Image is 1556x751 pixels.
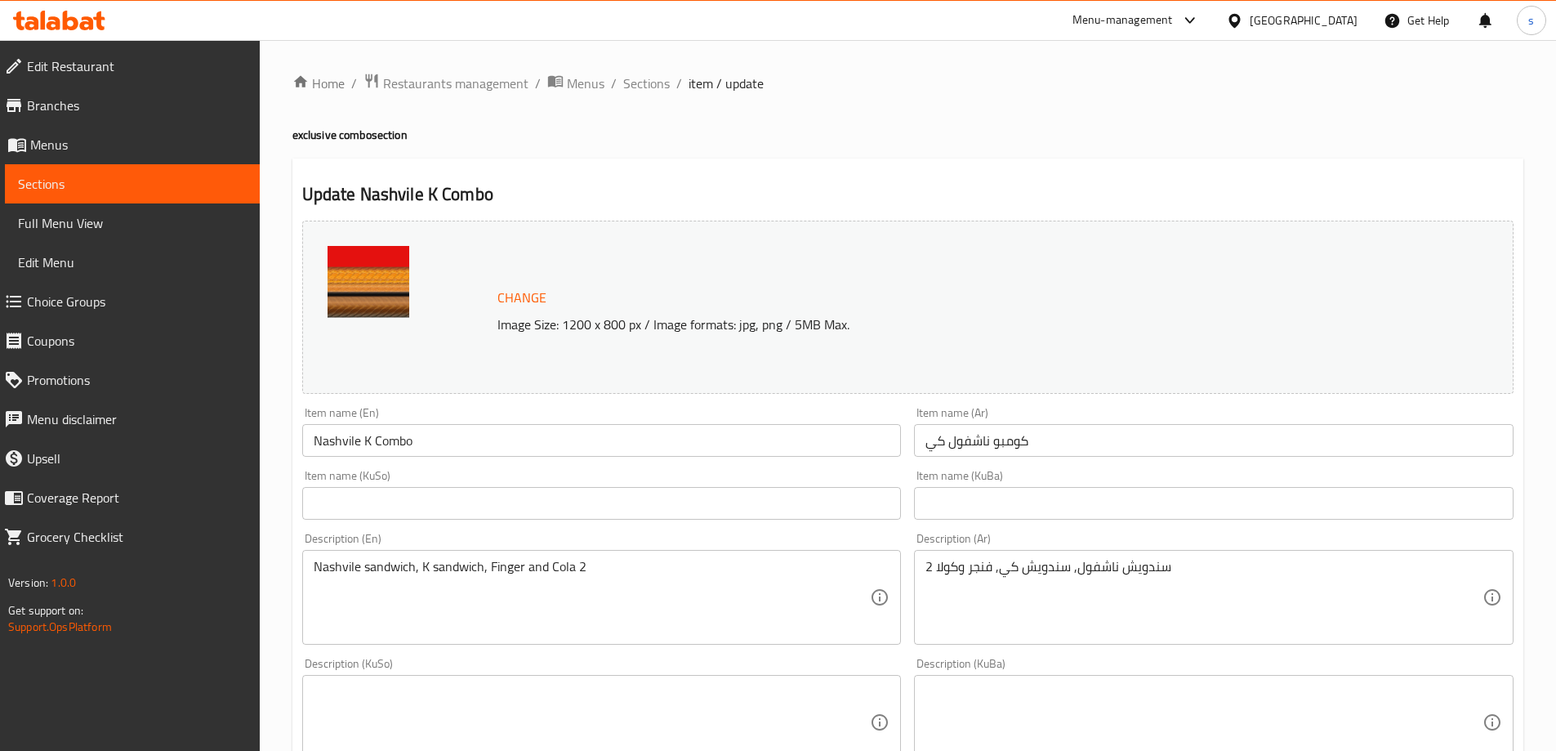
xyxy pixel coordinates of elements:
[27,488,247,507] span: Coverage Report
[314,559,871,637] textarea: Nashvile sandwich, K sandwich, Finger and Cola 2
[8,572,48,593] span: Version:
[27,370,247,390] span: Promotions
[491,315,1362,334] p: Image Size: 1200 x 800 px / Image formats: jpg, png / 5MB Max.
[5,203,260,243] a: Full Menu View
[567,74,604,93] span: Menus
[547,73,604,94] a: Menus
[302,487,902,520] input: Enter name KuSo
[1528,11,1534,29] span: s
[18,174,247,194] span: Sections
[328,246,409,328] img: %D8%B9%D8%B1%D8%B6_%D8%B7%D9%84%D8%A8%D8%A7%D8%AA_1638905185363761782.png
[1072,11,1173,30] div: Menu-management
[27,292,247,311] span: Choice Groups
[611,74,617,93] li: /
[302,424,902,457] input: Enter name En
[623,74,670,93] a: Sections
[8,616,112,637] a: Support.OpsPlatform
[27,56,247,76] span: Edit Restaurant
[302,182,1514,207] h2: Update Nashvile K Combo
[27,527,247,547] span: Grocery Checklist
[27,409,247,429] span: Menu disclaimer
[535,74,541,93] li: /
[18,253,247,272] span: Edit Menu
[27,449,247,468] span: Upsell
[383,74,528,93] span: Restaurants management
[363,73,528,94] a: Restaurants management
[27,331,247,351] span: Coupons
[292,73,1523,94] nav: breadcrumb
[51,572,76,593] span: 1.0.0
[292,74,345,93] a: Home
[5,243,260,282] a: Edit Menu
[30,135,247,154] span: Menus
[292,127,1523,143] h4: exclusive combo section
[914,424,1514,457] input: Enter name Ar
[18,213,247,233] span: Full Menu View
[351,74,357,93] li: /
[8,600,83,621] span: Get support on:
[914,487,1514,520] input: Enter name KuBa
[497,286,546,310] span: Change
[925,559,1482,637] textarea: سندويش ناشفول, سندويش كي, فنجر وكولا 2
[1250,11,1358,29] div: [GEOGRAPHIC_DATA]
[27,96,247,115] span: Branches
[676,74,682,93] li: /
[491,281,553,315] button: Change
[689,74,764,93] span: item / update
[5,164,260,203] a: Sections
